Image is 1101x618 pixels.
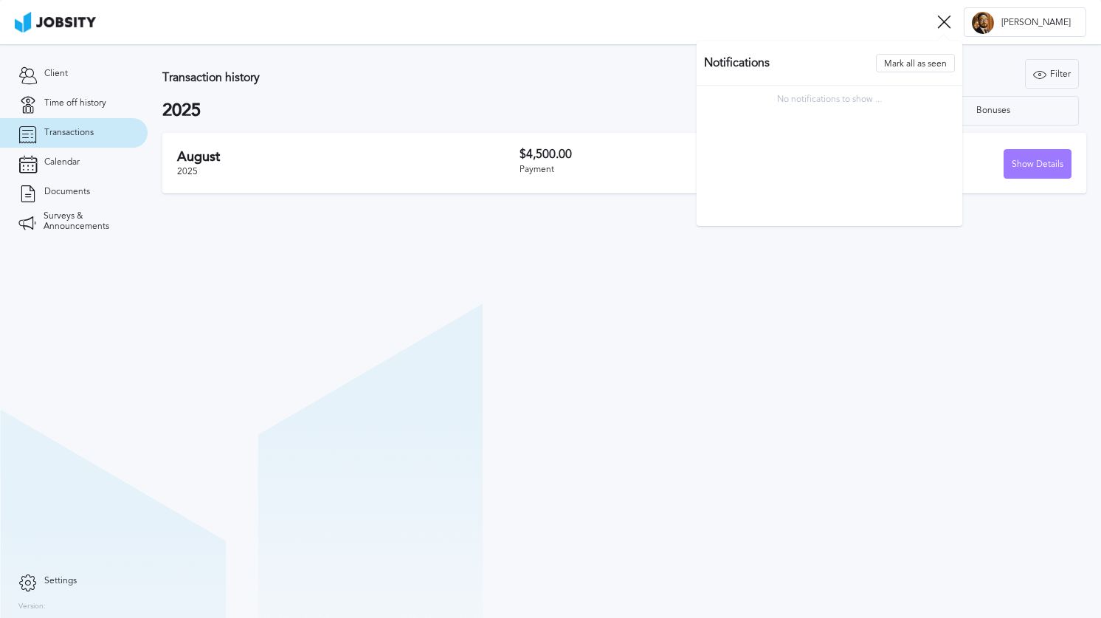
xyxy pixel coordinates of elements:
[1026,60,1078,89] div: Filter
[44,576,77,586] span: Settings
[908,96,1079,126] button: Bonuses
[177,166,198,176] span: 2025
[520,165,795,175] div: Payment
[44,187,90,197] span: Documents
[994,18,1078,28] span: [PERSON_NAME]
[162,100,736,121] h2: 2025
[44,69,68,79] span: Client
[704,56,770,69] h3: Notifications
[520,148,795,161] h3: $4,500.00
[15,12,96,32] img: ab4bad089aa723f57921c736e9817d99.png
[44,211,129,232] span: Surveys & Announcements
[44,98,106,109] span: Time off history
[1004,150,1071,179] div: Show Details
[964,7,1086,37] button: L[PERSON_NAME]
[162,71,663,84] h3: Transaction history
[972,12,994,34] div: L
[877,55,954,73] div: Mark all as seen
[44,157,80,168] span: Calendar
[876,54,955,72] button: Mark all as seen
[1025,59,1079,89] button: Filter
[177,149,520,165] h2: August
[1004,149,1071,179] button: Show Details
[697,95,962,105] p: No notifications to show ...
[969,106,1018,116] div: Bonuses
[44,128,94,138] span: Transactions
[18,602,46,611] label: Version:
